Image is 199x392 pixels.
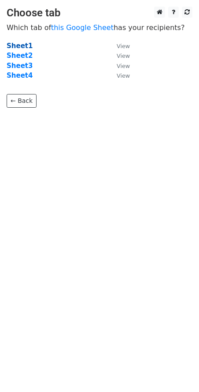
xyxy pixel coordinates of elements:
[7,72,33,79] a: Sheet4
[51,23,114,32] a: this Google Sheet
[117,43,130,49] small: View
[108,52,130,60] a: View
[7,52,33,60] a: Sheet2
[108,72,130,79] a: View
[108,42,130,50] a: View
[7,42,33,50] a: Sheet1
[117,53,130,59] small: View
[7,62,33,70] a: Sheet3
[117,63,130,69] small: View
[7,94,37,108] a: ← Back
[7,23,192,32] p: Which tab of has your recipients?
[117,72,130,79] small: View
[7,7,192,19] h3: Choose tab
[155,350,199,392] iframe: Chat Widget
[108,62,130,70] a: View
